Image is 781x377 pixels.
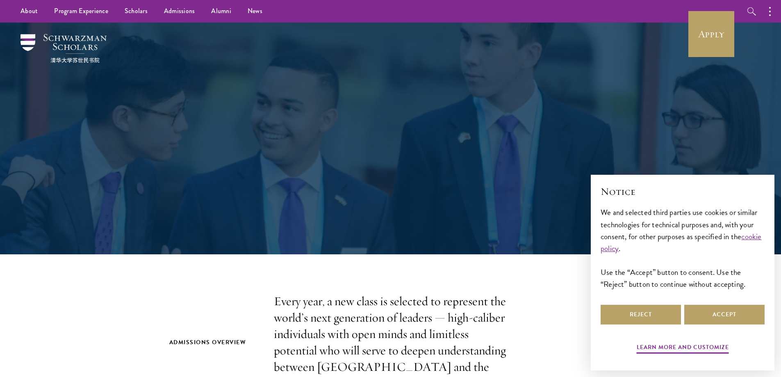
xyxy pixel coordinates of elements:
a: cookie policy [601,231,762,254]
img: Schwarzman Scholars [20,34,107,63]
button: Learn more and customize [637,342,729,355]
button: Reject [601,305,681,324]
h2: Notice [601,185,765,199]
a: Apply [688,11,734,57]
button: Accept [684,305,765,324]
div: We and selected third parties use cookies or similar technologies for technical purposes and, wit... [601,206,765,290]
h2: Admissions Overview [169,337,257,347]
